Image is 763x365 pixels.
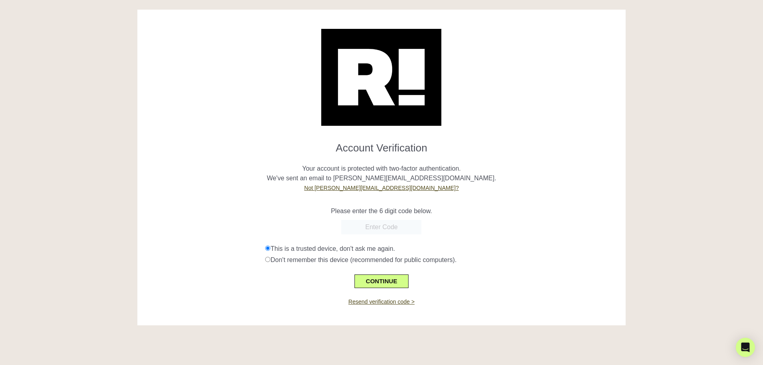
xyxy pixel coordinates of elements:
a: Not [PERSON_NAME][EMAIL_ADDRESS][DOMAIN_NAME]? [304,185,459,191]
h1: Account Verification [143,135,620,154]
div: Open Intercom Messenger [736,338,755,357]
p: Your account is protected with two-factor authentication. We've sent an email to [PERSON_NAME][EM... [143,154,620,193]
div: This is a trusted device, don't ask me again. [265,244,620,254]
p: Please enter the 6 digit code below. [143,206,620,216]
a: Resend verification code > [348,298,415,305]
input: Enter Code [341,220,421,234]
button: CONTINUE [354,274,408,288]
div: Don't remember this device (recommended for public computers). [265,255,620,265]
img: Retention.com [321,29,441,126]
